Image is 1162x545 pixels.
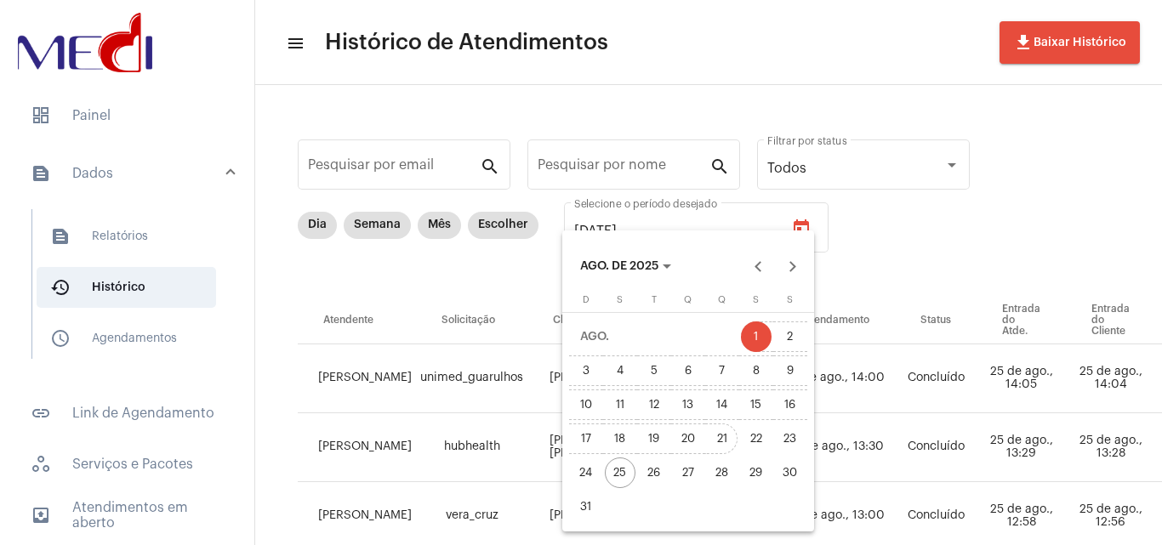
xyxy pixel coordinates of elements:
[753,295,759,304] span: S
[569,354,603,388] button: 3 de agosto de 2025
[718,295,726,304] span: Q
[705,422,739,456] button: 21 de agosto de 2025
[775,321,806,352] div: 2
[707,423,738,454] div: 21
[739,320,773,354] button: 1 de agosto de 2025
[569,388,603,422] button: 10 de agosto de 2025
[775,249,809,283] button: Next month
[569,320,739,354] td: AGO.
[705,354,739,388] button: 7 de agosto de 2025
[741,249,775,283] button: Previous month
[741,457,772,488] div: 29
[567,249,685,283] button: Choose month and year
[605,389,635,420] div: 11
[773,456,807,490] button: 30 de agosto de 2025
[580,260,658,272] span: AGO. DE 2025
[605,457,635,488] div: 25
[741,423,772,454] div: 22
[741,389,772,420] div: 15
[707,389,738,420] div: 14
[705,456,739,490] button: 28 de agosto de 2025
[637,354,671,388] button: 5 de agosto de 2025
[671,354,705,388] button: 6 de agosto de 2025
[739,354,773,388] button: 8 de agosto de 2025
[637,388,671,422] button: 12 de agosto de 2025
[605,423,635,454] div: 18
[739,388,773,422] button: 15 de agosto de 2025
[775,457,806,488] div: 30
[617,295,623,304] span: S
[787,295,793,304] span: S
[605,355,635,386] div: 4
[673,355,703,386] div: 6
[571,355,601,386] div: 3
[673,457,703,488] div: 27
[773,388,807,422] button: 16 de agosto de 2025
[671,422,705,456] button: 20 de agosto de 2025
[571,423,601,454] div: 17
[571,491,601,522] div: 31
[773,422,807,456] button: 23 de agosto de 2025
[639,423,669,454] div: 19
[673,423,703,454] div: 20
[707,355,738,386] div: 7
[583,295,590,304] span: D
[739,422,773,456] button: 22 de agosto de 2025
[705,388,739,422] button: 14 de agosto de 2025
[741,355,772,386] div: 8
[775,355,806,386] div: 9
[569,422,603,456] button: 17 de agosto de 2025
[707,457,738,488] div: 28
[773,320,807,354] button: 2 de agosto de 2025
[773,354,807,388] button: 9 de agosto de 2025
[603,422,637,456] button: 18 de agosto de 2025
[741,321,772,352] div: 1
[739,456,773,490] button: 29 de agosto de 2025
[775,423,806,454] div: 23
[571,457,601,488] div: 24
[637,456,671,490] button: 26 de agosto de 2025
[637,422,671,456] button: 19 de agosto de 2025
[673,389,703,420] div: 13
[652,295,657,304] span: T
[671,388,705,422] button: 13 de agosto de 2025
[671,456,705,490] button: 27 de agosto de 2025
[775,389,806,420] div: 16
[569,456,603,490] button: 24 de agosto de 2025
[603,388,637,422] button: 11 de agosto de 2025
[603,456,637,490] button: 25 de agosto de 2025
[639,355,669,386] div: 5
[639,389,669,420] div: 12
[603,354,637,388] button: 4 de agosto de 2025
[569,490,603,524] button: 31 de agosto de 2025
[639,457,669,488] div: 26
[571,389,601,420] div: 10
[684,295,692,304] span: Q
